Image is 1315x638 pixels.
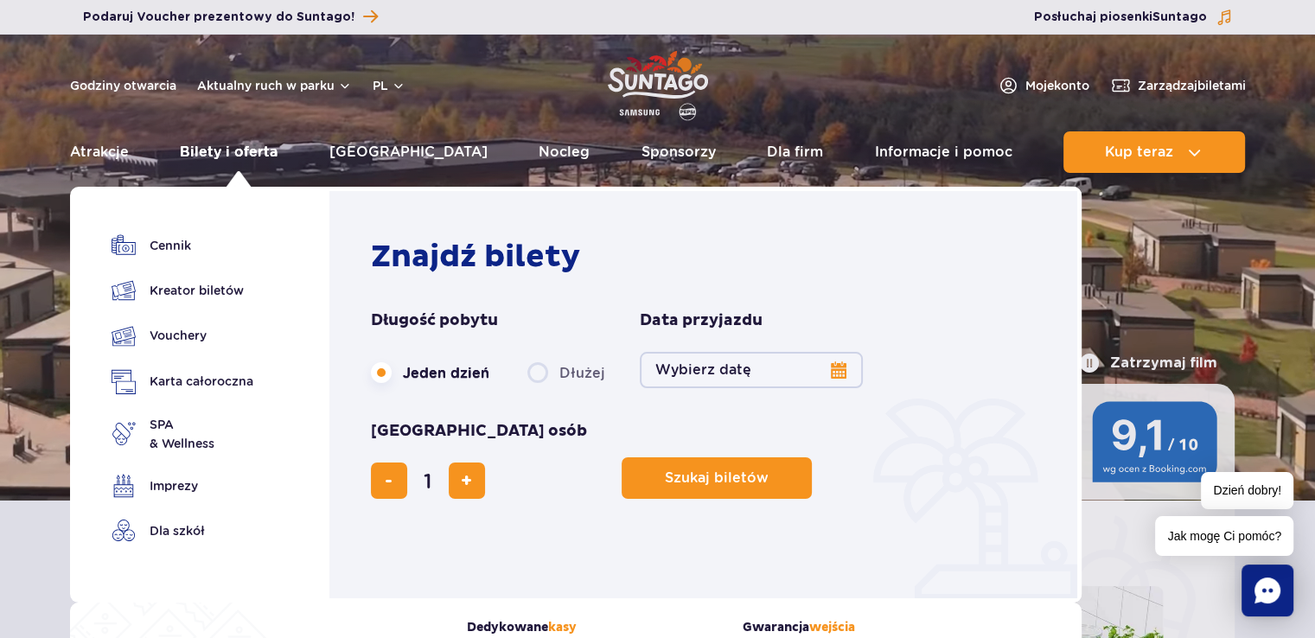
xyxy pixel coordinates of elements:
[407,460,449,501] input: liczba biletów
[371,310,1044,499] form: Planowanie wizyty w Park of Poland
[180,131,278,173] a: Bilety i oferta
[527,354,605,391] label: Dłużej
[548,620,577,635] span: kasy
[1201,472,1293,509] span: Dzień dobry!
[743,620,1030,635] strong: Gwarancja
[640,352,863,388] button: Wybierz datę
[767,131,823,173] a: Dla firm
[112,369,253,394] a: Karta całoroczna
[371,354,489,391] label: Jeden dzień
[665,470,769,486] span: Szukaj biletów
[112,474,253,498] a: Imprezy
[197,79,352,93] button: Aktualny ruch w parku
[70,77,176,94] a: Godziny otwarcia
[1110,75,1246,96] a: Zarządzajbiletami
[1155,516,1293,556] span: Jak mogę Ci pomóc?
[1063,131,1245,173] button: Kup teraz
[371,310,498,331] span: Długość pobytu
[373,77,405,94] button: pl
[1025,77,1089,94] span: Moje konto
[112,233,253,258] a: Cennik
[809,620,855,635] span: wejścia
[112,415,253,453] a: SPA& Wellness
[1105,144,1173,160] span: Kup teraz
[150,415,214,453] span: SPA & Wellness
[642,131,716,173] a: Sponsorzy
[371,238,580,276] strong: Znajdź bilety
[112,323,253,348] a: Vouchery
[371,463,407,499] button: usuń bilet
[371,421,587,442] span: [GEOGRAPHIC_DATA] osób
[998,75,1089,96] a: Mojekonto
[1242,565,1293,616] div: Chat
[539,131,590,173] a: Nocleg
[622,457,812,499] button: Szukaj biletów
[112,278,253,303] a: Kreator biletów
[70,131,129,173] a: Atrakcje
[640,310,763,331] span: Data przyjazdu
[1138,77,1246,94] span: Zarządzaj biletami
[329,131,488,173] a: [GEOGRAPHIC_DATA]
[467,620,717,635] strong: Dedykowane
[449,463,485,499] button: dodaj bilet
[112,519,253,543] a: Dla szkół
[875,131,1012,173] a: Informacje i pomoc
